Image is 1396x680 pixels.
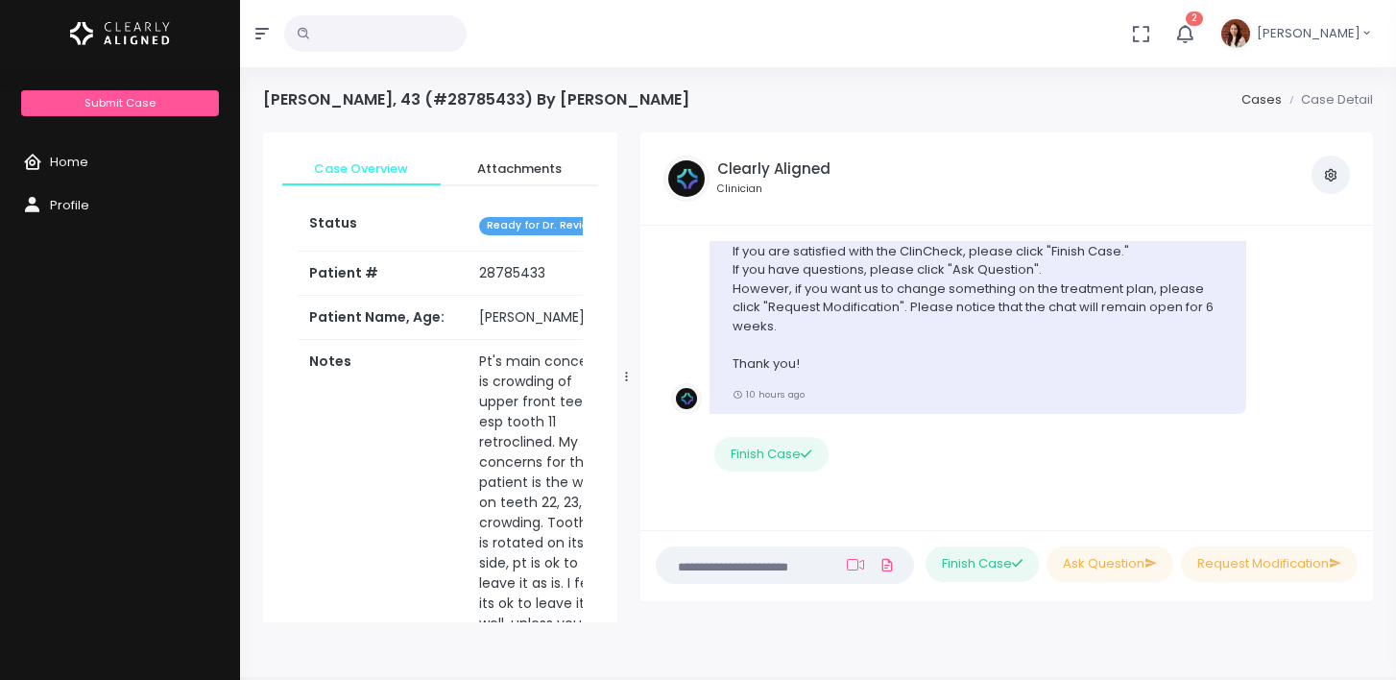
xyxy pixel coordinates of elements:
small: Clinician [717,182,830,197]
th: Patient Name, Age: [298,296,468,340]
th: Patient # [298,251,468,296]
h4: [PERSON_NAME], 43 (#28785433) By [PERSON_NAME] [263,90,689,109]
a: Add Loom Video [843,557,868,572]
button: Finish Case [714,437,828,473]
td: [PERSON_NAME], 43 [468,296,624,340]
span: Submit Case [84,95,156,110]
span: 2 [1186,12,1203,26]
button: Ask Question [1047,546,1173,582]
button: Request Modification [1181,546,1358,582]
div: scrollable content [263,133,617,622]
td: 28785433 [468,252,624,296]
th: Status [298,202,468,251]
span: Case Overview [298,159,425,179]
span: Ready for Dr. Review [479,217,605,235]
h5: Clearly Aligned [717,160,830,178]
span: Home [50,153,88,171]
p: Hi Dr. , the case for [PERSON_NAME] is ready for your review. If you are satisfied with the ClinC... [733,223,1223,373]
a: Add Files [876,547,899,582]
img: Header Avatar [1218,16,1253,51]
button: Finish Case [926,546,1039,582]
small: 10 hours ago [733,388,805,401]
a: Cases [1241,90,1282,109]
li: Case Detail [1282,90,1373,109]
img: Logo Horizontal [70,13,170,54]
span: Profile [50,196,89,214]
span: [PERSON_NAME] [1257,24,1360,43]
span: Attachments [456,159,584,179]
a: Submit Case [21,90,218,116]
